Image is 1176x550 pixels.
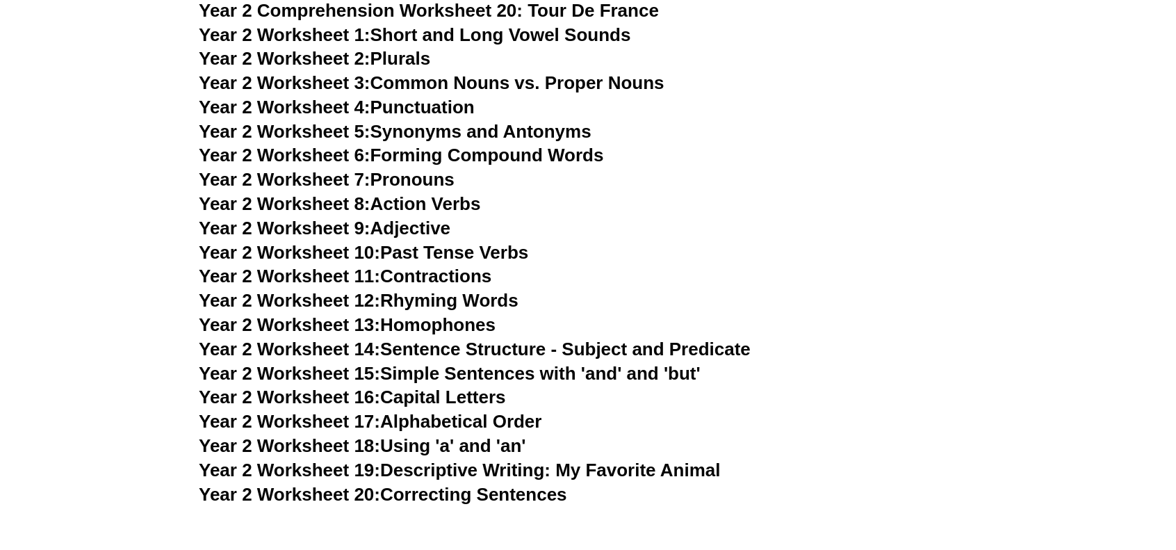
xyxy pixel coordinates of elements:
a: Year 2 Worksheet 11:Contractions [199,266,491,286]
span: Year 2 Worksheet 6: [199,145,370,165]
a: Year 2 Worksheet 2:Plurals [199,48,430,69]
a: Year 2 Worksheet 12:Rhyming Words [199,290,518,311]
span: Year 2 Worksheet 7: [199,169,370,190]
span: Year 2 Worksheet 15: [199,363,380,384]
a: Year 2 Worksheet 10:Past Tense Verbs [199,242,528,263]
span: Year 2 Worksheet 19: [199,460,380,480]
span: Year 2 Worksheet 5: [199,121,370,142]
span: Year 2 Worksheet 12: [199,290,380,311]
a: Year 2 Worksheet 9:Adjective [199,218,450,238]
span: Year 2 Worksheet 8: [199,193,370,214]
a: Year 2 Worksheet 13:Homophones [199,314,496,335]
span: Year 2 Worksheet 3: [199,72,370,93]
span: Year 2 Worksheet 2: [199,48,370,69]
span: Year 2 Worksheet 14: [199,339,380,359]
a: Year 2 Worksheet 18:Using 'a' and 'an' [199,435,525,456]
span: Year 2 Worksheet 10: [199,242,380,263]
a: Year 2 Worksheet 5:Synonyms and Antonyms [199,121,591,142]
span: Year 2 Worksheet 11: [199,266,380,286]
a: Year 2 Worksheet 16:Capital Letters [199,387,505,407]
span: Year 2 Worksheet 20: [199,484,380,505]
span: Year 2 Worksheet 13: [199,314,380,335]
a: Year 2 Worksheet 14:Sentence Structure - Subject and Predicate [199,339,751,359]
span: Year 2 Worksheet 4: [199,97,370,118]
a: Year 2 Worksheet 15:Simple Sentences with 'and' and 'but' [199,363,701,384]
a: Year 2 Worksheet 4:Punctuation [199,97,475,118]
span: Year 2 Worksheet 18: [199,435,380,456]
a: Year 2 Worksheet 17:Alphabetical Order [199,411,541,432]
a: Year 2 Worksheet 1:Short and Long Vowel Sounds [199,24,630,45]
a: Year 2 Worksheet 3:Common Nouns vs. Proper Nouns [199,72,664,93]
a: Year 2 Worksheet 7:Pronouns [199,169,455,190]
span: Year 2 Worksheet 1: [199,24,370,45]
iframe: Chat Widget [1106,483,1176,550]
span: Year 2 Worksheet 17: [199,411,380,432]
a: Year 2 Worksheet 19:Descriptive Writing: My Favorite Animal [199,460,720,480]
span: Year 2 Worksheet 16: [199,387,380,407]
span: Year 2 Worksheet 9: [199,218,370,238]
a: Year 2 Worksheet 6:Forming Compound Words [199,145,603,165]
a: Year 2 Worksheet 8:Action Verbs [199,193,480,214]
a: Year 2 Worksheet 20:Correcting Sentences [199,484,567,505]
